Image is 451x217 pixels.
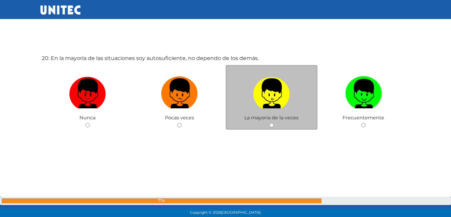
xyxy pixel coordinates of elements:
[345,74,382,109] img: Frecuentemente
[165,115,194,121] span: Pocas veces
[69,74,106,109] img: Nunca
[253,74,290,109] img: La mayoria de la veces
[343,115,384,121] span: Frecuentemente
[40,5,80,15] img: UNITEC
[79,115,95,121] span: Nunca
[244,115,298,121] span: La mayoria de la veces
[42,54,259,62] label: 20: En la mayoría de las situaciones soy autosuficiente, no dependo de los demás.
[2,198,321,203] div: 71%
[221,210,261,215] span: [GEOGRAPHIC_DATA].
[161,74,198,109] img: Pocas veces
